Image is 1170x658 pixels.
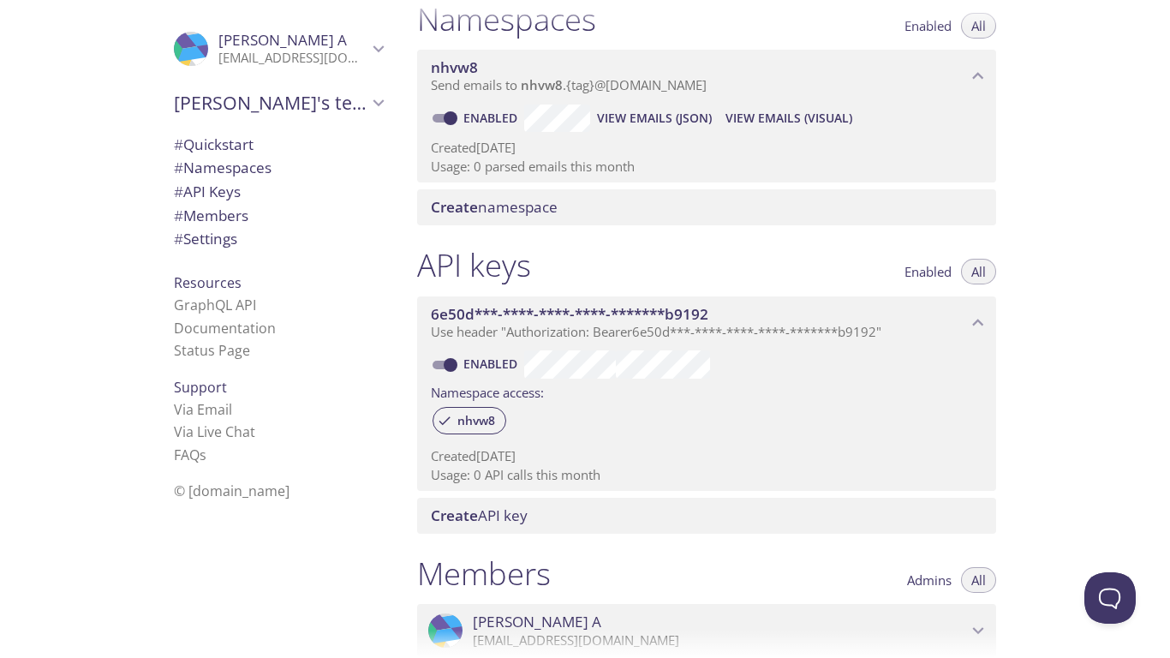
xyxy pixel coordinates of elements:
[461,356,524,372] a: Enabled
[174,158,272,177] span: Namespaces
[597,108,712,129] span: View Emails (JSON)
[174,482,290,500] span: © [DOMAIN_NAME]
[174,158,183,177] span: #
[431,57,478,77] span: nhvw8
[160,21,397,77] div: Raghavendra A
[174,400,232,419] a: Via Email
[431,447,982,465] p: Created [DATE]
[174,319,276,338] a: Documentation
[461,110,524,126] a: Enabled
[961,259,996,284] button: All
[447,413,505,428] span: nhvw8
[174,206,248,225] span: Members
[174,135,254,154] span: Quickstart
[431,76,707,93] span: Send emails to . {tag} @[DOMAIN_NAME]
[417,50,996,103] div: nhvw8 namespace
[417,554,551,593] h1: Members
[417,604,996,657] div: Raghavendra A
[431,505,528,525] span: API key
[174,135,183,154] span: #
[894,259,962,284] button: Enabled
[174,273,242,292] span: Resources
[431,466,982,484] p: Usage: 0 API calls this month
[431,139,982,157] p: Created [DATE]
[1084,572,1136,624] iframe: Help Scout Beacon - Open
[417,498,996,534] div: Create API Key
[174,341,250,360] a: Status Page
[473,613,601,631] span: [PERSON_NAME] A
[160,156,397,180] div: Namespaces
[200,446,206,464] span: s
[521,76,563,93] span: nhvw8
[218,50,367,67] p: [EMAIL_ADDRESS][DOMAIN_NAME]
[431,379,544,404] label: Namespace access:
[719,105,859,132] button: View Emails (Visual)
[961,567,996,593] button: All
[433,407,506,434] div: nhvw8
[218,30,347,50] span: [PERSON_NAME] A
[417,246,531,284] h1: API keys
[431,505,478,525] span: Create
[174,182,241,201] span: API Keys
[725,108,852,129] span: View Emails (Visual)
[160,133,397,157] div: Quickstart
[160,227,397,251] div: Team Settings
[431,197,478,217] span: Create
[174,296,256,314] a: GraphQL API
[160,81,397,125] div: Raghavendra's team
[897,567,962,593] button: Admins
[431,158,982,176] p: Usage: 0 parsed emails this month
[590,105,719,132] button: View Emails (JSON)
[174,446,206,464] a: FAQ
[431,197,558,217] span: namespace
[160,204,397,228] div: Members
[160,180,397,204] div: API Keys
[174,206,183,225] span: #
[417,189,996,225] div: Create namespace
[174,422,255,441] a: Via Live Chat
[174,91,367,115] span: [PERSON_NAME]'s team
[174,229,183,248] span: #
[174,182,183,201] span: #
[174,229,237,248] span: Settings
[174,378,227,397] span: Support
